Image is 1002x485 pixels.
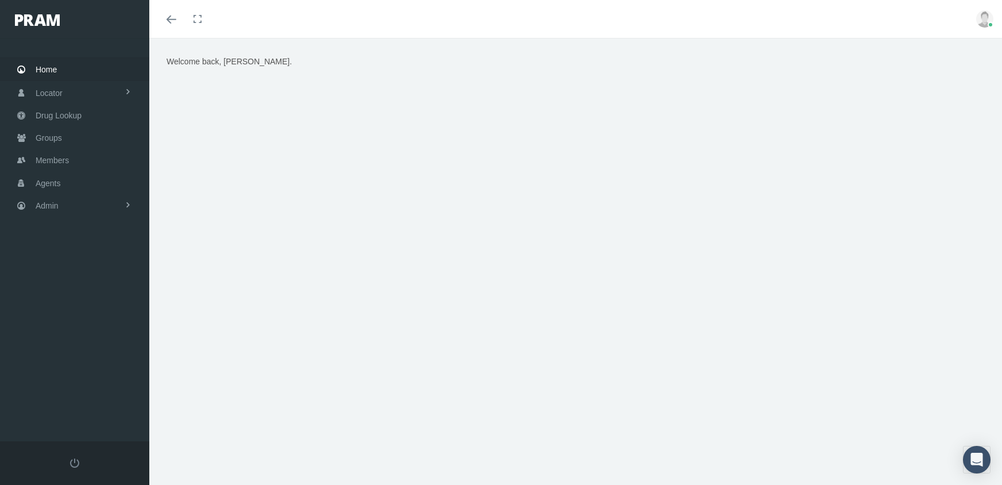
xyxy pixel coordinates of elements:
[36,195,59,217] span: Admin
[36,82,63,104] span: Locator
[36,172,61,194] span: Agents
[167,57,292,66] span: Welcome back, [PERSON_NAME].
[36,59,57,80] span: Home
[36,149,69,171] span: Members
[963,446,991,474] div: Open Intercom Messenger
[36,105,82,126] span: Drug Lookup
[15,14,60,26] img: PRAM_20_x_78.png
[976,10,993,28] img: user-placeholder.jpg
[36,127,62,149] span: Groups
